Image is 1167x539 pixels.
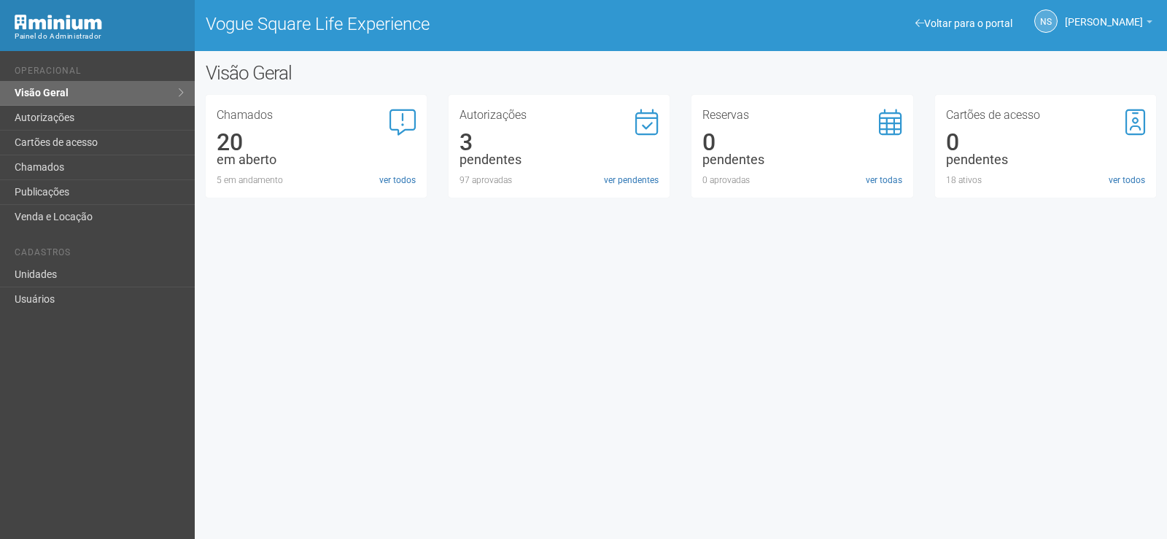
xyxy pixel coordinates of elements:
[15,66,184,81] li: Operacional
[702,153,902,166] div: pendentes
[1109,174,1145,187] a: ver todos
[15,247,184,263] li: Cadastros
[946,109,1145,121] h3: Cartões de acesso
[946,136,1145,149] div: 0
[460,174,659,187] div: 97 aprovadas
[217,136,416,149] div: 20
[702,174,902,187] div: 0 aprovadas
[460,109,659,121] h3: Autorizações
[946,153,1145,166] div: pendentes
[379,174,416,187] a: ver todos
[702,109,902,121] h3: Reservas
[460,153,659,166] div: pendentes
[866,174,902,187] a: ver todas
[15,30,184,43] div: Painel do Administrador
[217,174,416,187] div: 5 em andamento
[460,136,659,149] div: 3
[1065,2,1143,28] span: Nicolle Silva
[1065,18,1152,30] a: [PERSON_NAME]
[217,109,416,121] h3: Chamados
[1034,9,1058,33] a: NS
[206,62,589,84] h2: Visão Geral
[604,174,659,187] a: ver pendentes
[15,15,102,30] img: Minium
[702,136,902,149] div: 0
[206,15,670,34] h1: Vogue Square Life Experience
[915,18,1012,29] a: Voltar para o portal
[946,174,1145,187] div: 18 ativos
[217,153,416,166] div: em aberto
